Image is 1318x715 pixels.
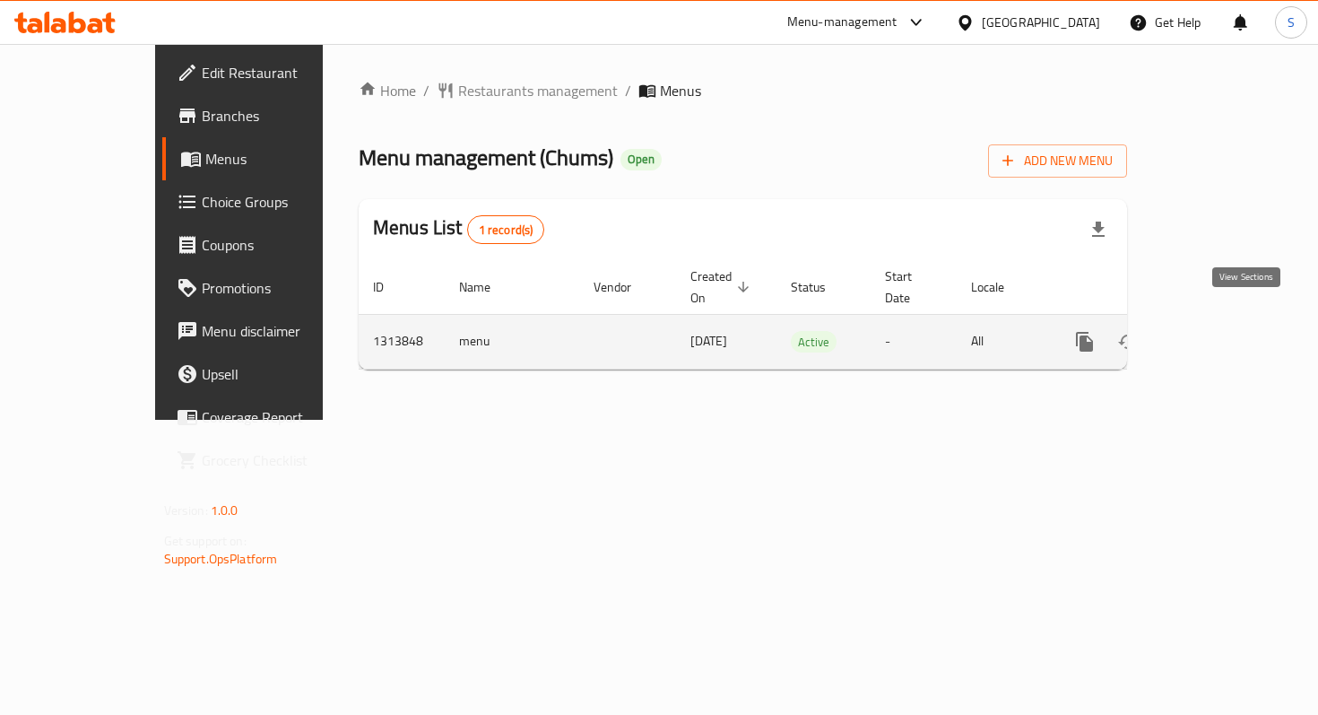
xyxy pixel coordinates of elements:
[787,12,897,33] div: Menu-management
[468,222,544,239] span: 1 record(s)
[162,396,375,439] a: Coverage Report
[359,260,1250,370] table: enhanced table
[1049,260,1250,315] th: Actions
[202,234,360,256] span: Coupons
[202,406,360,428] span: Coverage Report
[971,276,1028,298] span: Locale
[620,149,662,170] div: Open
[988,144,1127,178] button: Add New Menu
[202,449,360,471] span: Grocery Checklist
[162,94,375,137] a: Branches
[162,310,375,353] a: Menu disclaimer
[202,191,360,213] span: Choice Groups
[359,314,445,369] td: 1313848
[660,80,701,101] span: Menus
[162,439,375,482] a: Grocery Checklist
[423,80,429,101] li: /
[437,80,618,101] a: Restaurants management
[211,499,238,522] span: 1.0.0
[373,214,544,244] h2: Menus List
[871,314,957,369] td: -
[202,277,360,299] span: Promotions
[467,215,545,244] div: Total records count
[205,148,360,170] span: Menus
[162,223,375,266] a: Coupons
[164,499,208,522] span: Version:
[885,266,935,309] span: Start Date
[359,137,613,178] span: Menu management ( Chums )
[690,266,755,309] span: Created On
[162,180,375,223] a: Choice Groups
[162,137,375,180] a: Menus
[162,266,375,310] a: Promotions
[162,51,375,94] a: Edit Restaurant
[202,62,360,83] span: Edit Restaurant
[791,276,849,298] span: Status
[594,276,655,298] span: Vendor
[202,363,360,385] span: Upsell
[162,353,375,396] a: Upsell
[1063,320,1106,363] button: more
[373,276,407,298] span: ID
[957,314,1049,369] td: All
[982,13,1100,32] div: [GEOGRAPHIC_DATA]
[164,529,247,553] span: Get support on:
[1002,150,1113,172] span: Add New Menu
[620,152,662,167] span: Open
[791,331,837,353] div: Active
[458,80,618,101] span: Restaurants management
[1288,13,1295,32] span: S
[359,80,416,101] a: Home
[625,80,631,101] li: /
[791,332,837,353] span: Active
[1077,208,1120,251] div: Export file
[359,80,1127,101] nav: breadcrumb
[202,105,360,126] span: Branches
[690,329,727,353] span: [DATE]
[164,547,278,571] a: Support.OpsPlatform
[459,276,514,298] span: Name
[445,314,579,369] td: menu
[202,320,360,342] span: Menu disclaimer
